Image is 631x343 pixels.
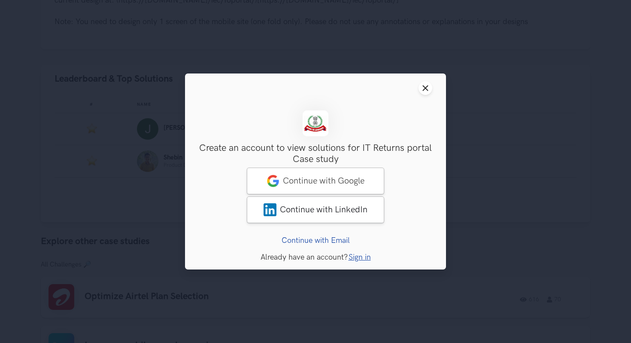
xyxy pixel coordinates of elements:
span: Already have an account? [261,253,348,262]
span: Continue with LinkedIn [280,205,367,215]
a: Sign in [349,253,371,262]
span: Continue with Google [283,176,364,186]
a: googleContinue with Google [247,168,384,194]
h3: Create an account to view solutions for IT Returns portal Case study [199,143,432,165]
a: LinkedInContinue with LinkedIn [247,196,384,223]
img: LinkedIn [264,203,276,216]
a: Continue with Email [282,236,350,245]
img: google [267,175,279,187]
